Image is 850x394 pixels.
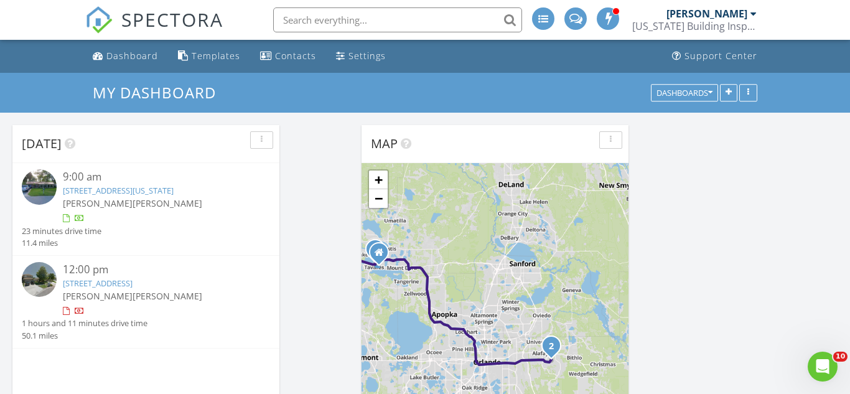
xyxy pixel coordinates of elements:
[666,7,747,20] div: [PERSON_NAME]
[85,17,223,43] a: SPECTORA
[275,50,316,62] div: Contacts
[88,45,163,68] a: Dashboard
[379,252,386,260] div: 210 Donna St., Tavares FL 32778
[22,169,270,249] a: 9:00 am [STREET_ADDRESS][US_STATE] [PERSON_NAME][PERSON_NAME] 23 minutes drive time 11.4 miles
[106,50,158,62] div: Dashboard
[22,262,57,297] img: streetview
[63,197,133,209] span: [PERSON_NAME]
[22,225,101,237] div: 23 minutes drive time
[22,135,62,152] span: [DATE]
[63,290,133,302] span: [PERSON_NAME]
[632,20,757,32] div: Florida Building Inspectorz
[22,262,270,342] a: 12:00 pm [STREET_ADDRESS] [PERSON_NAME][PERSON_NAME] 1 hours and 11 minutes drive time 50.1 miles
[331,45,391,68] a: Settings
[808,352,838,382] iframe: Intercom live chat
[133,290,202,302] span: [PERSON_NAME]
[667,45,762,68] a: Support Center
[369,189,388,208] a: Zoom out
[121,6,223,32] span: SPECTORA
[93,82,227,103] a: My Dashboard
[255,45,321,68] a: Contacts
[273,7,522,32] input: Search everything...
[656,88,712,97] div: Dashboards
[192,50,240,62] div: Templates
[551,345,559,353] div: 921 Rosinia Ct, Orlando, FL 32828
[684,50,757,62] div: Support Center
[549,342,554,351] i: 2
[63,262,249,278] div: 12:00 pm
[173,45,245,68] a: Templates
[651,84,718,101] button: Dashboards
[22,169,57,204] img: 9375289%2Fcover_photos%2Fvf6FDAdHwQbmZAJBVOkG%2Fsmall.jpg
[63,169,249,185] div: 9:00 am
[348,50,386,62] div: Settings
[22,317,147,329] div: 1 hours and 11 minutes drive time
[63,278,133,289] a: [STREET_ADDRESS]
[22,330,147,342] div: 50.1 miles
[133,197,202,209] span: [PERSON_NAME]
[371,135,398,152] span: Map
[369,171,388,189] a: Zoom in
[85,6,113,34] img: The Best Home Inspection Software - Spectora
[22,237,101,249] div: 11.4 miles
[63,185,174,196] a: [STREET_ADDRESS][US_STATE]
[833,352,848,362] span: 10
